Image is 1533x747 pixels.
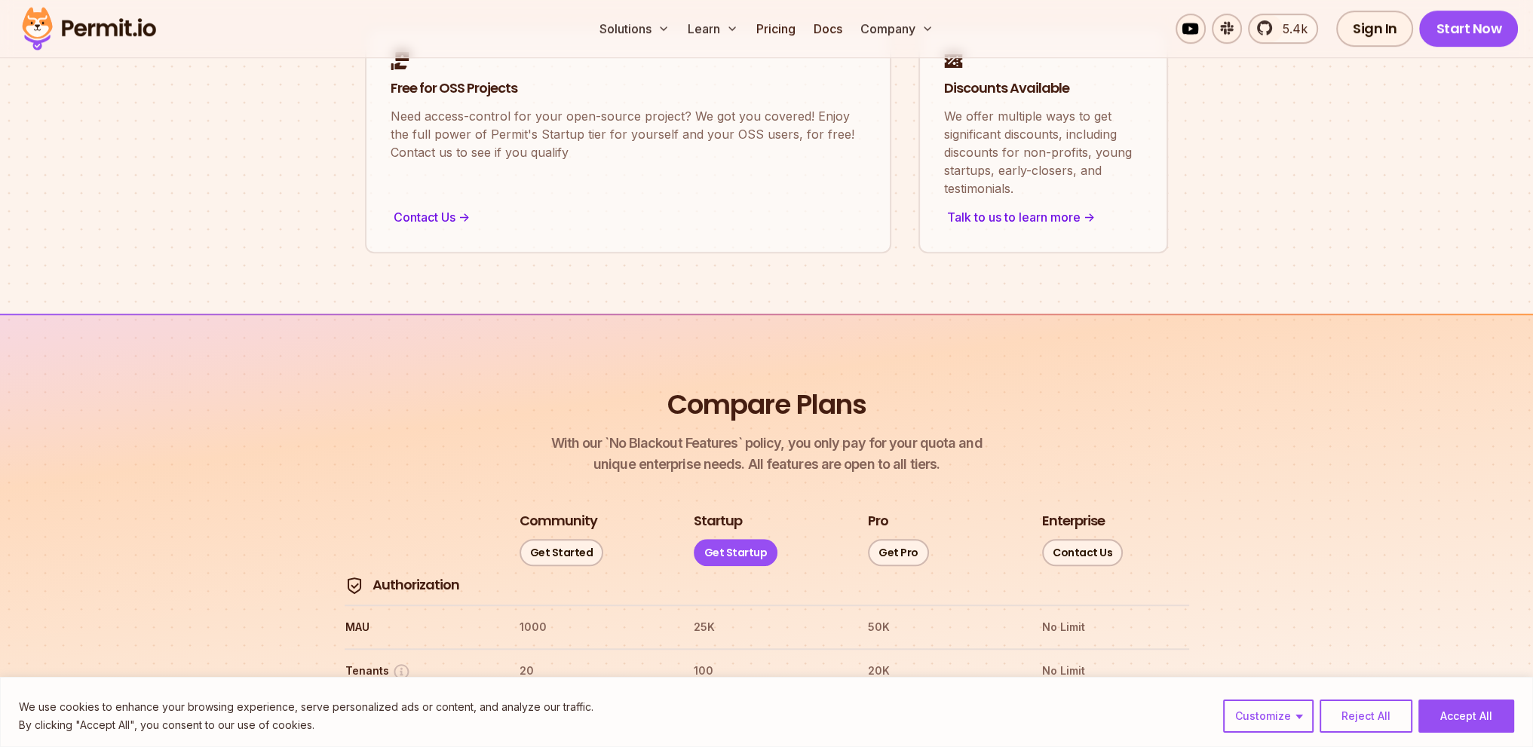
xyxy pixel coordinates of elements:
a: Start Now [1419,11,1518,47]
th: MAU [345,615,492,639]
button: Tenants [345,662,411,681]
p: unique enterprise needs. All features are open to all tiers. [550,433,982,475]
p: By clicking "Accept All", you consent to our use of cookies. [19,716,593,734]
img: Authorization [345,577,363,595]
a: Contact Us [1042,539,1123,566]
th: No Limit [1041,615,1188,639]
a: Docs [808,14,848,44]
th: 20 [519,659,666,683]
span: -> [458,208,470,226]
button: Solutions [593,14,676,44]
a: Free for OSS ProjectsNeed access-control for your open-source project? We got you covered! Enjoy ... [365,26,891,253]
a: Pricing [750,14,802,44]
th: 50K [867,615,1014,639]
div: Contact Us [391,207,866,228]
th: 100 [693,659,840,683]
h2: Discounts Available [944,79,1142,98]
h3: Enterprise [1042,512,1105,531]
a: 5.4k [1248,14,1318,44]
h4: Authorization [373,576,459,595]
th: 1000 [519,615,666,639]
th: 20K [867,659,1014,683]
img: Permit logo [15,3,163,54]
p: Need access-control for your open-source project? We got you covered! Enjoy the full power of Per... [391,107,866,161]
p: We use cookies to enhance your browsing experience, serve personalized ads or content, and analyz... [19,698,593,716]
a: Get Pro [868,539,929,566]
h3: Community [520,512,597,531]
button: Reject All [1320,700,1412,733]
a: Get Started [520,539,604,566]
span: -> [1084,208,1095,226]
p: We offer multiple ways to get significant discounts, including discounts for non-profits, young s... [944,107,1142,197]
span: With our `No Blackout Features` policy, you only pay for your quota and [550,433,982,454]
div: Talk to us to learn more [944,207,1142,228]
a: Get Startup [694,539,778,566]
button: Accept All [1418,700,1514,733]
span: 5.4k [1274,20,1308,38]
a: Discounts AvailableWe offer multiple ways to get significant discounts, including discounts for n... [918,26,1168,253]
button: Company [854,14,940,44]
th: 25K [693,615,840,639]
h2: Free for OSS Projects [391,79,866,98]
h3: Pro [868,512,888,531]
h2: Compare Plans [667,386,866,424]
button: Learn [682,14,744,44]
button: Customize [1223,700,1314,733]
a: Sign In [1336,11,1414,47]
th: No Limit [1041,659,1188,683]
h3: Startup [694,512,742,531]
